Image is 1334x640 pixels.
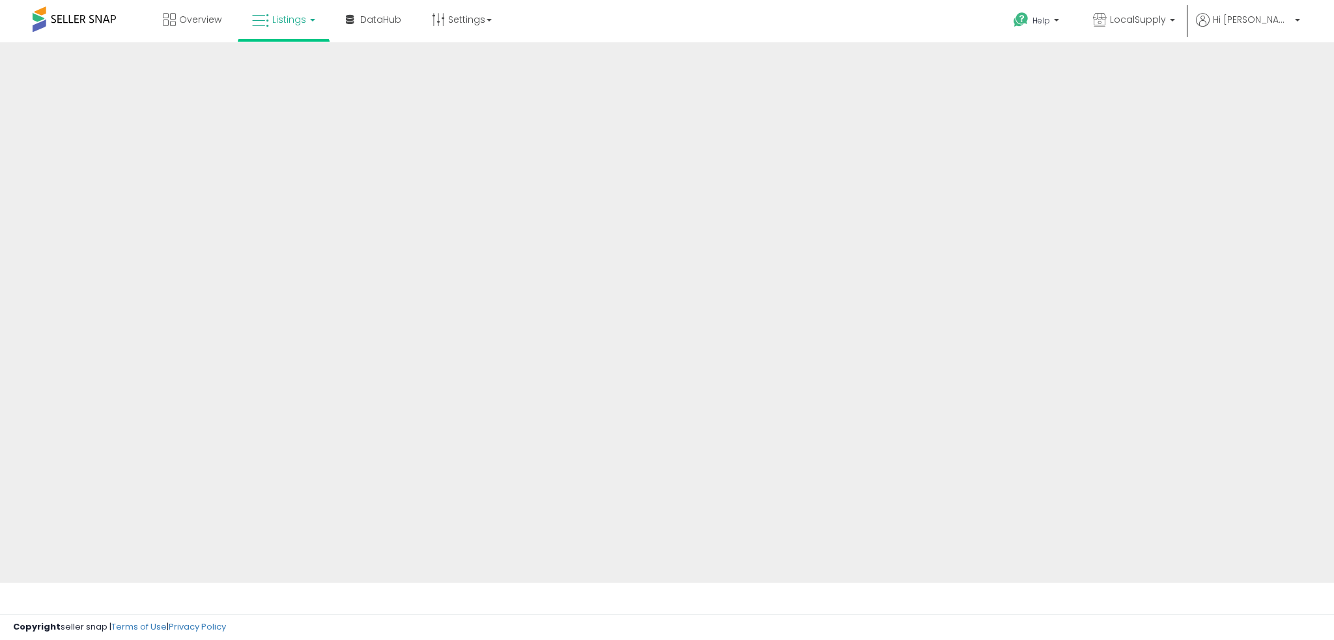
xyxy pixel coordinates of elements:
[1013,12,1029,28] i: Get Help
[1032,15,1050,26] span: Help
[272,13,306,26] span: Listings
[1213,13,1291,26] span: Hi [PERSON_NAME]
[1110,13,1166,26] span: LocalSupply
[1003,2,1072,42] a: Help
[179,13,221,26] span: Overview
[1196,13,1300,42] a: Hi [PERSON_NAME]
[360,13,401,26] span: DataHub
